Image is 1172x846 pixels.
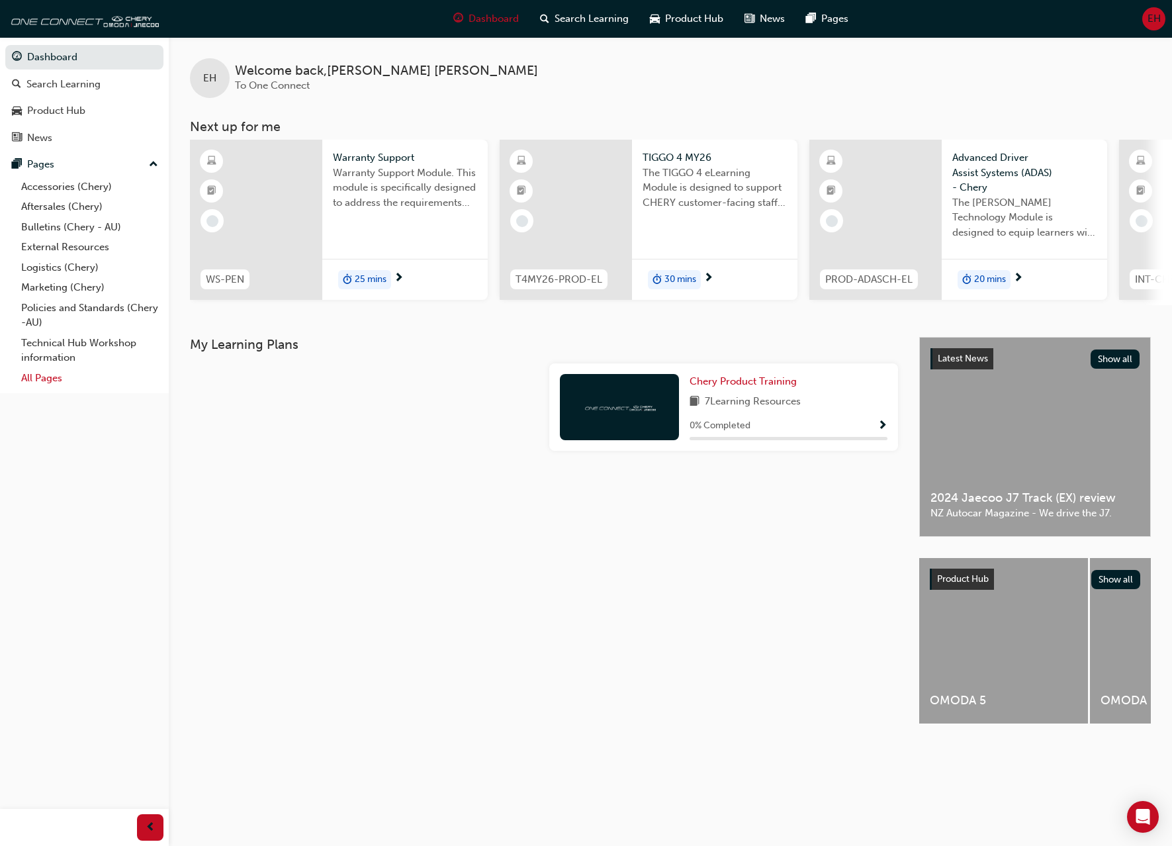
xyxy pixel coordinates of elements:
[643,165,787,211] span: The TIGGO 4 eLearning Module is designed to support CHERY customer-facing staff with the product ...
[734,5,795,32] a: news-iconNews
[206,215,218,227] span: learningRecordVerb_NONE-icon
[962,271,971,289] span: duration-icon
[16,368,163,389] a: All Pages
[16,237,163,258] a: External Resources
[1136,215,1148,227] span: learningRecordVerb_NONE-icon
[1091,570,1141,589] button: Show all
[190,140,488,300] a: WS-PENWarranty SupportWarranty Support Module. This module is specifically designed to address th...
[930,569,1140,590] a: Product HubShow all
[1013,273,1023,285] span: next-icon
[529,5,639,32] a: search-iconSearch Learning
[16,197,163,217] a: Aftersales (Chery)
[394,273,404,285] span: next-icon
[333,150,477,165] span: Warranty Support
[826,215,838,227] span: learningRecordVerb_NONE-icon
[27,157,54,172] div: Pages
[333,165,477,211] span: Warranty Support Module. This module is specifically designed to address the requirements and pro...
[690,375,797,387] span: Chery Product Training
[827,153,836,170] span: learningResourceType_ELEARNING-icon
[516,215,528,227] span: learningRecordVerb_NONE-icon
[952,150,1097,195] span: Advanced Driver Assist Systems (ADAS) - Chery
[1136,153,1146,170] span: learningResourceType_ELEARNING-icon
[690,418,750,434] span: 0 % Completed
[665,11,723,26] span: Product Hub
[930,693,1077,708] span: OMODA 5
[343,271,352,289] span: duration-icon
[355,272,386,287] span: 25 mins
[12,159,22,171] span: pages-icon
[639,5,734,32] a: car-iconProduct Hub
[207,153,216,170] span: learningResourceType_ELEARNING-icon
[235,64,538,79] span: Welcome back , [PERSON_NAME] [PERSON_NAME]
[146,820,156,836] span: prev-icon
[12,52,22,64] span: guage-icon
[5,152,163,177] button: Pages
[952,195,1097,240] span: The [PERSON_NAME] Technology Module is designed to equip learners with essential knowledge about ...
[16,258,163,278] a: Logistics (Chery)
[705,394,801,410] span: 7 Learning Resources
[207,183,216,200] span: booktick-icon
[16,217,163,238] a: Bulletins (Chery - AU)
[27,103,85,118] div: Product Hub
[5,42,163,152] button: DashboardSearch LearningProduct HubNews
[1148,11,1161,26] span: EH
[919,337,1151,537] a: Latest NewsShow all2024 Jaecoo J7 Track (EX) reviewNZ Autocar Magazine - We drive the J7.
[650,11,660,27] span: car-icon
[827,183,836,200] span: booktick-icon
[760,11,785,26] span: News
[517,153,526,170] span: learningResourceType_ELEARNING-icon
[203,71,216,86] span: EH
[16,333,163,368] a: Technical Hub Workshop information
[235,79,310,91] span: To One Connect
[5,126,163,150] a: News
[795,5,859,32] a: pages-iconPages
[974,272,1006,287] span: 20 mins
[1142,7,1165,30] button: EH
[690,374,802,389] a: Chery Product Training
[516,272,602,287] span: T4MY26-PROD-EL
[453,11,463,27] span: guage-icon
[821,11,848,26] span: Pages
[206,272,244,287] span: WS-PEN
[190,337,898,352] h3: My Learning Plans
[643,150,787,165] span: TIGGO 4 MY26
[878,418,887,434] button: Show Progress
[690,394,699,410] span: book-icon
[703,273,713,285] span: next-icon
[930,506,1140,521] span: NZ Autocar Magazine - We drive the J7.
[5,99,163,123] a: Product Hub
[919,558,1088,724] a: OMODA 5
[149,156,158,173] span: up-icon
[937,573,989,585] span: Product Hub
[653,271,662,289] span: duration-icon
[664,272,696,287] span: 30 mins
[27,130,52,146] div: News
[443,5,529,32] a: guage-iconDashboard
[744,11,754,27] span: news-icon
[500,140,797,300] a: T4MY26-PROD-ELTIGGO 4 MY26The TIGGO 4 eLearning Module is designed to support CHERY customer-faci...
[16,177,163,197] a: Accessories (Chery)
[26,77,101,92] div: Search Learning
[12,79,21,91] span: search-icon
[1136,183,1146,200] span: booktick-icon
[12,105,22,117] span: car-icon
[809,140,1107,300] a: PROD-ADASCH-ELAdvanced Driver Assist Systems (ADAS) - CheryThe [PERSON_NAME] Technology Module is...
[938,353,988,364] span: Latest News
[7,5,159,32] img: oneconnect
[1091,350,1140,369] button: Show all
[540,11,549,27] span: search-icon
[930,491,1140,506] span: 2024 Jaecoo J7 Track (EX) review
[806,11,816,27] span: pages-icon
[583,400,656,413] img: oneconnect
[169,119,1172,134] h3: Next up for me
[5,72,163,97] a: Search Learning
[555,11,629,26] span: Search Learning
[930,348,1140,369] a: Latest NewsShow all
[16,298,163,333] a: Policies and Standards (Chery -AU)
[5,45,163,70] a: Dashboard
[1127,801,1159,833] div: Open Intercom Messenger
[469,11,519,26] span: Dashboard
[825,272,913,287] span: PROD-ADASCH-EL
